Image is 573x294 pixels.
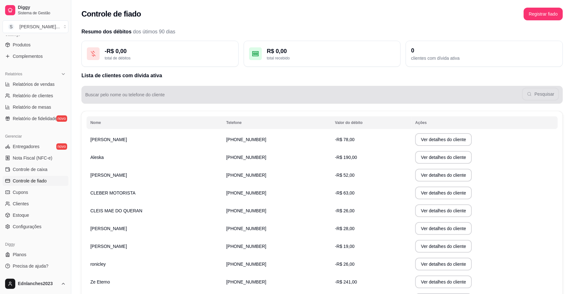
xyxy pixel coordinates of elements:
span: Sistema de Gestão [18,10,66,16]
span: [PHONE_NUMBER] [226,262,266,267]
a: Entregadoresnovo [3,141,68,152]
a: Controle de caixa [3,164,68,174]
h2: Lista de clientes com dívida ativa [81,72,563,79]
span: [PHONE_NUMBER] [226,190,266,195]
span: Planos [13,251,26,258]
div: 0 [411,46,557,55]
div: [PERSON_NAME] ... [19,24,60,30]
span: Relatórios de vendas [13,81,55,87]
button: Ver detalhes do cliente [415,187,472,199]
span: [PERSON_NAME] [90,137,127,142]
span: Configurações [13,223,41,230]
span: Cupons [13,189,28,195]
span: -R$ 241,00 [335,279,357,284]
span: [PERSON_NAME] [90,173,127,178]
span: Controle de fiado [13,178,47,184]
div: Gerenciar [3,131,68,141]
a: Planos [3,250,68,260]
span: -R$ 19,00 [335,244,354,249]
a: DiggySistema de Gestão [3,3,68,18]
span: Relatório de mesas [13,104,51,110]
a: Precisa de ajuda? [3,261,68,271]
a: Configurações [3,222,68,232]
a: Relatórios de vendas [3,79,68,89]
span: Ze Eterno [90,279,110,284]
div: Diggy [3,239,68,250]
button: Ver detalhes do cliente [415,133,472,146]
a: Cupons [3,187,68,197]
button: Ver detalhes do cliente [415,169,472,181]
a: Relatório de mesas [3,102,68,112]
th: Ações [411,116,558,129]
span: Produtos [13,42,31,48]
a: Complementos [3,51,68,61]
span: CLEBER MOTORISTA [90,190,136,195]
span: [PHONE_NUMBER] [226,279,266,284]
span: [PHONE_NUMBER] [226,226,266,231]
span: Ednlanches2023 [18,281,58,287]
span: Diggy [18,5,66,10]
div: - R$ 0,00 [105,47,233,56]
span: -R$ 26,00 [335,262,354,267]
button: Ver detalhes do cliente [415,258,472,270]
span: Relatórios [5,72,22,77]
button: Ver detalhes do cliente [415,204,472,217]
span: ronicley [90,262,106,267]
span: Estoque [13,212,29,218]
span: Relatório de clientes [13,92,53,99]
button: Registrar fiado [524,8,563,20]
span: S [8,24,14,30]
span: [PERSON_NAME] [90,226,127,231]
button: Ver detalhes do cliente [415,151,472,164]
input: Buscar pelo nome ou telefone do cliente [85,94,522,100]
h2: Controle de fiado [81,9,141,19]
span: -R$ 26,00 [335,208,354,213]
div: R$ 0,00 [267,47,395,56]
button: Ver detalhes do cliente [415,222,472,235]
button: Ver detalhes do cliente [415,276,472,288]
span: Relatório de fidelidade [13,115,57,122]
th: Telefone [222,116,331,129]
span: [PHONE_NUMBER] [226,173,266,178]
span: [PHONE_NUMBER] [226,208,266,213]
th: Nome [87,116,222,129]
span: Complementos [13,53,43,59]
a: Controle de fiado [3,176,68,186]
th: Valor do débito [331,116,411,129]
span: [PHONE_NUMBER] [226,155,266,160]
a: Estoque [3,210,68,220]
button: Ednlanches2023 [3,276,68,291]
span: Entregadores [13,143,39,150]
span: Nota Fiscal (NFC-e) [13,155,52,161]
span: Clientes [13,201,29,207]
a: Clientes [3,199,68,209]
span: [PERSON_NAME] [90,244,127,249]
a: Nota Fiscal (NFC-e) [3,153,68,163]
span: Controle de caixa [13,166,47,173]
span: CLEIS MAE DO QUERAN [90,208,142,213]
div: clientes com dívida ativa [411,55,557,61]
span: dos útimos 90 dias [133,29,175,34]
span: -R$ 63,00 [335,190,354,195]
h2: Resumo dos débitos [81,28,563,36]
span: [PHONE_NUMBER] [226,244,266,249]
a: Relatório de fidelidadenovo [3,113,68,124]
span: -R$ 52,00 [335,173,354,178]
span: -R$ 28,00 [335,226,354,231]
div: total de débitos [105,56,233,61]
span: -R$ 190,00 [335,155,357,160]
span: Aleska [90,155,104,160]
a: Produtos [3,40,68,50]
button: Ver detalhes do cliente [415,240,472,253]
span: -R$ 78,00 [335,137,354,142]
button: Select a team [3,20,68,33]
span: Precisa de ajuda? [13,263,48,269]
div: total recebido [267,56,395,61]
span: [PHONE_NUMBER] [226,137,266,142]
a: Relatório de clientes [3,91,68,101]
